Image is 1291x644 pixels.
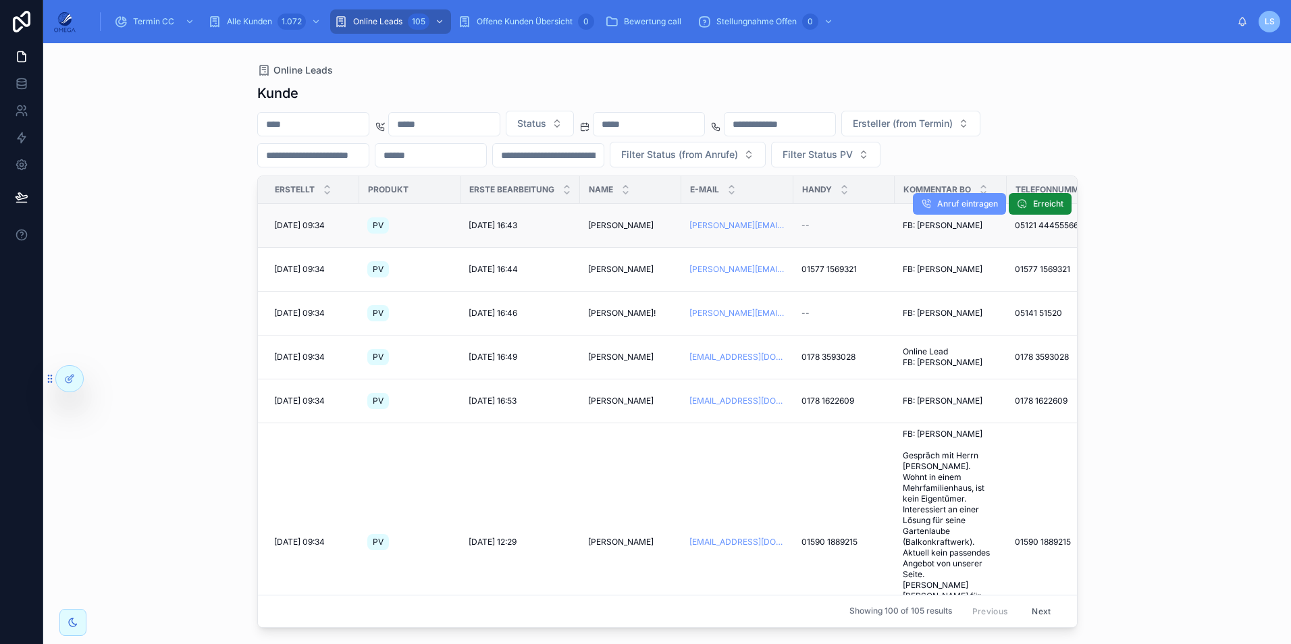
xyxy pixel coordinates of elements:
[903,220,982,231] span: FB: [PERSON_NAME]
[469,264,572,275] a: [DATE] 16:44
[801,264,887,275] a: 01577 1569321
[274,352,351,363] a: [DATE] 09:34
[367,259,452,280] a: PV
[1265,16,1275,27] span: LS
[588,308,656,319] span: [PERSON_NAME]!
[913,193,1006,215] button: Anruf eintragen
[903,184,971,195] span: Kommentar BO
[204,9,327,34] a: Alle Kunden1.072
[1015,220,1078,231] span: 05121 44455566
[624,16,681,27] span: Bewertung call
[841,111,980,136] button: Select Button
[588,308,673,319] a: [PERSON_NAME]!
[469,396,572,406] a: [DATE] 16:53
[801,537,887,547] a: 01590 1889215
[588,396,654,406] span: [PERSON_NAME]
[274,220,351,231] a: [DATE] 09:34
[588,537,654,547] span: [PERSON_NAME]
[1015,264,1107,275] a: 01577 1569321
[588,352,673,363] a: [PERSON_NAME]
[373,220,384,231] span: PV
[903,346,999,368] a: Online Lead FB: [PERSON_NAME]
[853,117,953,130] span: Ersteller (from Termin)
[227,16,272,27] span: Alle Kunden
[469,537,517,547] span: [DATE] 12:29
[373,396,384,406] span: PV
[849,606,952,617] span: Showing 100 of 105 results
[469,308,572,319] a: [DATE] 16:46
[801,308,887,319] a: --
[689,220,785,231] a: [PERSON_NAME][EMAIL_ADDRESS][DOMAIN_NAME]
[1015,264,1070,275] span: 01577 1569321
[373,352,384,363] span: PV
[257,63,333,77] a: Online Leads
[689,396,785,406] a: [EMAIL_ADDRESS][DOMAIN_NAME]
[802,184,832,195] span: Handy
[903,308,999,319] a: FB: [PERSON_NAME]
[1015,308,1062,319] span: 05141 51520
[588,396,673,406] a: [PERSON_NAME]
[1015,537,1107,547] a: 01590 1889215
[801,220,810,231] span: --
[937,198,998,209] span: Anruf eintragen
[903,308,982,319] span: FB: [PERSON_NAME]
[903,220,999,231] a: FB: [PERSON_NAME]
[801,264,857,275] span: 01577 1569321
[368,184,409,195] span: Produkt
[689,264,785,275] a: [PERSON_NAME][EMAIL_ADDRESS][PERSON_NAME][DOMAIN_NAME]
[274,537,351,547] a: [DATE] 09:34
[373,308,384,319] span: PV
[54,11,76,32] img: App logo
[257,84,298,103] h1: Kunde
[367,346,452,368] a: PV
[1015,308,1107,319] a: 05141 51520
[588,264,673,275] a: [PERSON_NAME]
[469,184,554,195] span: Erste Bearbeitung
[801,396,854,406] span: 0178 1622609
[469,308,517,319] span: [DATE] 16:46
[690,184,719,195] span: E-Mail
[469,396,517,406] span: [DATE] 16:53
[275,184,315,195] span: Erstellt
[689,308,785,319] a: [PERSON_NAME][EMAIL_ADDRESS][DOMAIN_NAME]
[588,352,654,363] span: [PERSON_NAME]
[373,264,384,275] span: PV
[1015,396,1068,406] span: 0178 1622609
[367,390,452,412] a: PV
[589,184,613,195] span: Name
[783,148,853,161] span: Filter Status PV
[689,352,785,363] a: [EMAIL_ADDRESS][DOMAIN_NAME]
[274,220,325,231] span: [DATE] 09:34
[367,215,452,236] a: PV
[903,264,982,275] span: FB: [PERSON_NAME]
[274,352,325,363] span: [DATE] 09:34
[1015,220,1107,231] a: 05121 44455566
[274,396,325,406] span: [DATE] 09:34
[801,220,887,231] a: --
[716,16,797,27] span: Stellungnahme Offen
[469,264,518,275] span: [DATE] 16:44
[689,537,785,547] a: [EMAIL_ADDRESS][DOMAIN_NAME]
[274,308,325,319] span: [DATE] 09:34
[801,352,855,363] span: 0178 3593028
[477,16,573,27] span: Offene Kunden Übersicht
[801,396,887,406] a: 0178 1622609
[506,111,574,136] button: Select Button
[367,531,452,553] a: PV
[133,16,174,27] span: Termin CC
[903,396,999,406] a: FB: [PERSON_NAME]
[469,220,572,231] a: [DATE] 16:43
[1022,601,1060,622] button: Next
[273,63,333,77] span: Online Leads
[601,9,691,34] a: Bewertung call
[517,117,546,130] span: Status
[1015,537,1071,547] span: 01590 1889215
[801,352,887,363] a: 0178 3593028
[86,7,1237,36] div: scrollable content
[771,142,880,167] button: Select Button
[469,352,572,363] a: [DATE] 16:49
[1033,198,1063,209] span: Erreicht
